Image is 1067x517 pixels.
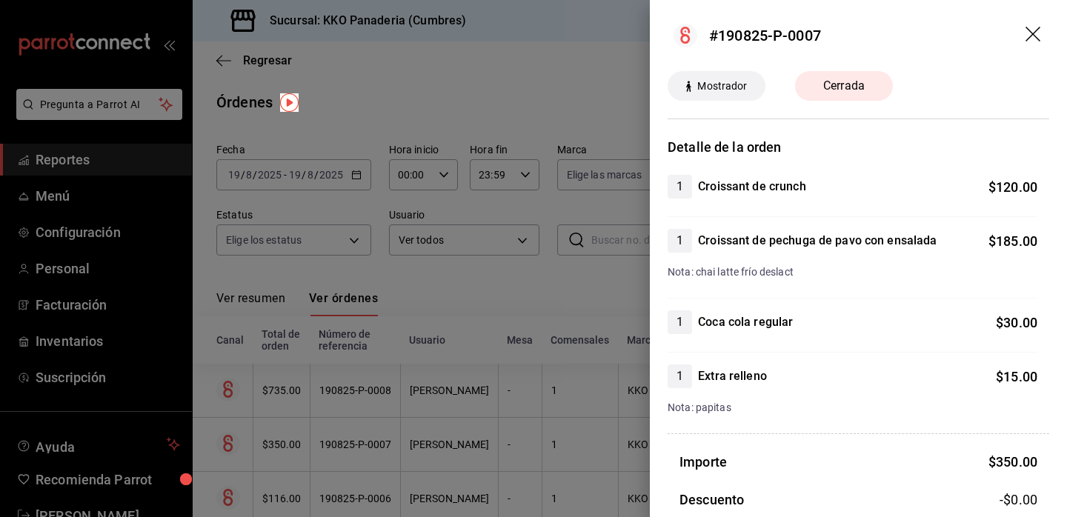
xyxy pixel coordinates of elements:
span: Nota: papitas [668,401,731,413]
h3: Importe [679,452,727,472]
span: 1 [668,178,692,196]
span: $ 30.00 [996,315,1037,330]
h4: Croissant de crunch [698,178,806,196]
span: $ 350.00 [988,454,1037,470]
span: 1 [668,313,692,331]
button: drag [1026,27,1043,44]
h3: Detalle de la orden [668,137,1049,157]
span: 1 [668,367,692,385]
span: 1 [668,232,692,250]
h4: Croissant de pechuga de pavo con ensalada [698,232,937,250]
span: Mostrador [691,79,753,94]
h4: Coca cola regular [698,313,793,331]
div: #190825-P-0007 [709,24,821,47]
span: $ 120.00 [988,179,1037,195]
span: -$0.00 [1000,490,1037,510]
span: $ 15.00 [996,369,1037,384]
img: Tooltip marker [280,93,299,112]
span: Cerrada [814,77,874,95]
h4: Extra relleno [698,367,767,385]
span: Nota: chai latte frío deslact [668,266,794,278]
h3: Descuento [679,490,744,510]
span: $ 185.00 [988,233,1037,249]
